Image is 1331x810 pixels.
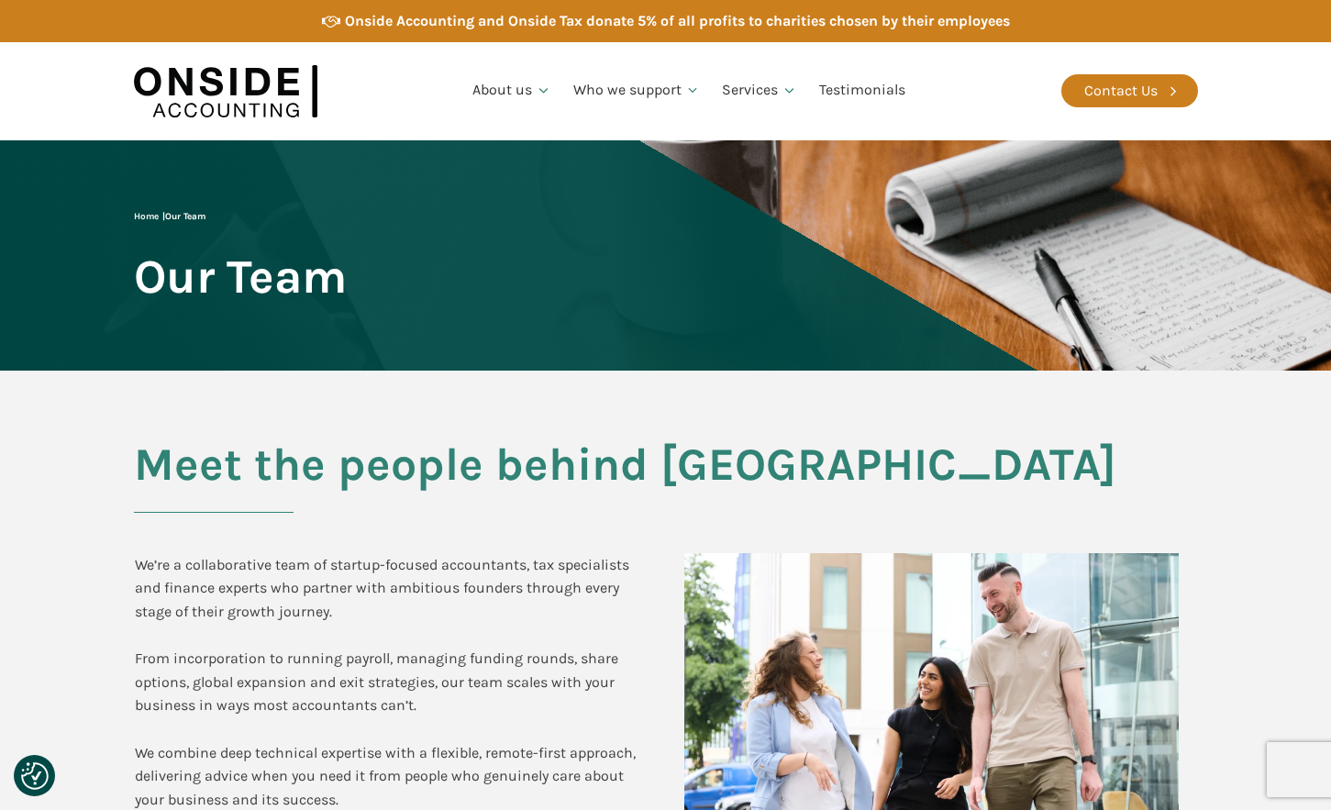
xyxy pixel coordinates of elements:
div: Contact Us [1084,79,1158,103]
h2: Meet the people behind [GEOGRAPHIC_DATA] [134,439,1198,513]
a: Home [134,211,159,222]
span: | [134,211,205,222]
img: Onside Accounting [134,56,317,127]
a: Services [711,60,808,122]
a: Testimonials [808,60,916,122]
div: Onside Accounting and Onside Tax donate 5% of all profits to charities chosen by their employees [345,9,1010,33]
a: About us [461,60,562,122]
button: Consent Preferences [21,762,49,790]
img: Revisit consent button [21,762,49,790]
span: Our Team [134,251,347,302]
a: Contact Us [1061,74,1198,107]
a: Who we support [562,60,712,122]
span: Our Team [165,211,205,222]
